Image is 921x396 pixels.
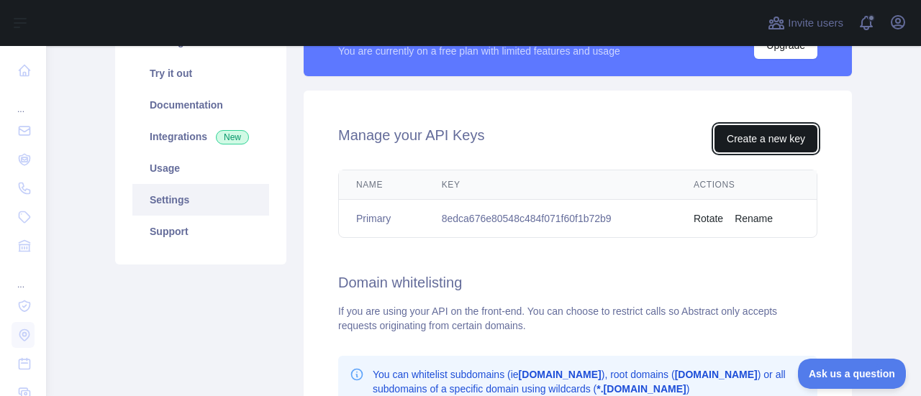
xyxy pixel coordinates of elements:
iframe: Toggle Customer Support [798,359,907,389]
button: Create a new key [714,125,817,152]
span: Invite users [788,15,843,32]
b: [DOMAIN_NAME] [675,369,758,380]
th: Name [339,170,425,200]
td: 8edca676e80548c484f071f60f1b72b9 [425,200,676,238]
button: Rename [735,211,773,226]
span: New [216,130,249,144]
th: Actions [676,170,817,200]
b: [DOMAIN_NAME] [519,369,602,380]
div: If you are using your API on the front-end. You can choose to restrict calls so Abstract only acc... [338,304,817,333]
h2: Domain whitelisting [338,272,817,293]
th: Key [425,170,676,200]
a: Usage [132,152,269,184]
a: Settings [132,184,269,216]
div: You are currently on a free plan with limited features and usage [338,44,620,58]
div: ... [12,262,35,290]
h2: Manage your API Keys [338,125,484,152]
button: Invite users [765,11,846,34]
a: Documentation [132,89,269,121]
a: Support [132,216,269,247]
b: *.[DOMAIN_NAME] [596,383,686,395]
a: Try it out [132,57,269,89]
td: Primary [339,200,425,238]
div: ... [12,86,35,115]
p: You can whitelist subdomains (ie ), root domains ( ) or all subdomains of a specific domain using... [373,367,806,396]
a: Integrations New [132,121,269,152]
button: Rotate [694,211,723,226]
